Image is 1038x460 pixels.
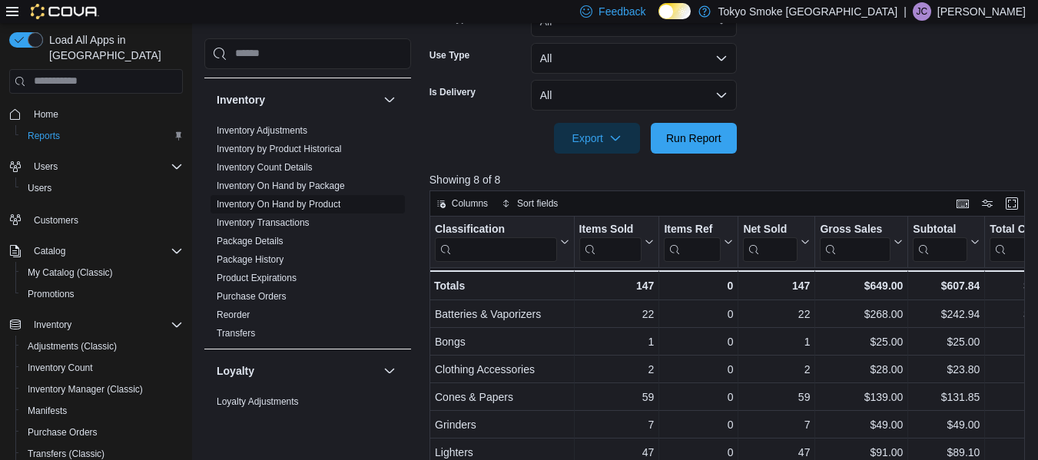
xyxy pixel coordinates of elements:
[204,121,411,349] div: Inventory
[34,245,65,257] span: Catalog
[217,291,287,302] a: Purchase Orders
[435,223,569,262] button: Classification
[217,309,250,320] a: Reorder
[913,276,980,295] div: $607.84
[34,214,78,227] span: Customers
[28,405,67,417] span: Manifests
[743,388,810,406] div: 59
[664,415,733,434] div: 0
[15,177,189,199] button: Users
[15,262,189,283] button: My Catalog (Classic)
[217,396,299,407] a: Loyalty Adjustments
[217,309,250,321] span: Reorder
[496,194,564,213] button: Sort fields
[22,263,119,282] a: My Catalog (Classic)
[22,337,123,356] a: Adjustments (Classic)
[217,217,310,228] a: Inventory Transactions
[15,422,189,443] button: Purchase Orders
[22,380,183,399] span: Inventory Manager (Classic)
[217,395,299,408] span: Loyalty Adjustments
[22,285,183,303] span: Promotions
[22,359,99,377] a: Inventory Count
[28,288,75,300] span: Promotions
[531,80,737,111] button: All
[579,276,654,295] div: 147
[204,392,411,435] div: Loyalty
[658,3,691,19] input: Dark Mode
[22,380,149,399] a: Inventory Manager (Classic)
[34,319,71,331] span: Inventory
[978,194,997,213] button: Display options
[28,130,60,142] span: Reports
[22,263,183,282] span: My Catalog (Classic)
[28,242,71,260] button: Catalog
[820,276,903,295] div: $649.00
[217,180,345,191] a: Inventory On Hand by Package
[579,223,642,262] div: Items Sold
[913,2,931,21] div: Jordan Cooper
[820,360,903,379] div: $28.00
[664,333,733,351] div: 0
[28,316,78,334] button: Inventory
[913,415,980,434] div: $49.00
[31,4,99,19] img: Cova
[3,208,189,230] button: Customers
[820,223,890,237] div: Gross Sales
[217,124,307,137] span: Inventory Adjustments
[28,157,183,176] span: Users
[15,283,189,305] button: Promotions
[217,161,313,174] span: Inventory Count Details
[22,402,73,420] a: Manifests
[743,223,798,262] div: Net Sold
[28,105,65,124] a: Home
[28,316,183,334] span: Inventory
[429,49,469,61] label: Use Type
[217,363,377,379] button: Loyalty
[28,266,113,279] span: My Catalog (Classic)
[820,415,903,434] div: $49.00
[664,360,733,379] div: 0
[28,448,104,460] span: Transfers (Classic)
[22,127,183,145] span: Reports
[217,254,284,265] a: Package History
[913,388,980,406] div: $131.85
[913,223,967,237] div: Subtotal
[217,180,345,192] span: Inventory On Hand by Package
[579,305,654,323] div: 22
[743,223,798,237] div: Net Sold
[380,91,399,109] button: Inventory
[217,217,310,229] span: Inventory Transactions
[217,290,287,303] span: Purchase Orders
[28,362,93,374] span: Inventory Count
[217,414,328,426] span: Loyalty Redemption Values
[1003,194,1021,213] button: Enter fullscreen
[28,104,183,124] span: Home
[913,360,980,379] div: $23.80
[820,333,903,351] div: $25.00
[217,253,284,266] span: Package History
[563,123,631,154] span: Export
[28,157,64,176] button: Users
[3,103,189,125] button: Home
[380,362,399,380] button: Loyalty
[217,198,340,210] span: Inventory On Hand by Product
[217,162,313,173] a: Inventory Count Details
[15,379,189,400] button: Inventory Manager (Classic)
[666,131,721,146] span: Run Report
[651,123,737,154] button: Run Report
[554,123,640,154] button: Export
[28,210,183,229] span: Customers
[718,2,898,21] p: Tokyo Smoke [GEOGRAPHIC_DATA]
[820,305,903,323] div: $268.00
[820,223,903,262] button: Gross Sales
[664,305,733,323] div: 0
[743,223,810,262] button: Net Sold
[743,415,810,434] div: 7
[664,223,721,262] div: Items Ref
[579,223,642,237] div: Items Sold
[217,328,255,339] a: Transfers
[217,92,377,108] button: Inventory
[913,333,980,351] div: $25.00
[22,402,183,420] span: Manifests
[452,197,488,210] span: Columns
